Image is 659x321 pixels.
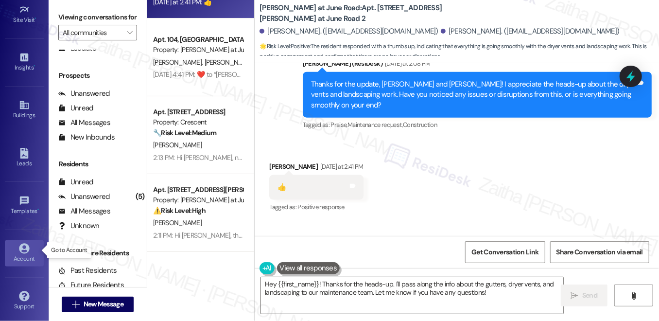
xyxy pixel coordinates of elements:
[58,280,124,290] div: Future Residents
[269,161,364,175] div: [PERSON_NAME]
[63,25,121,40] input: All communities
[260,3,454,24] b: [PERSON_NAME] at June Road: Apt. [STREET_ADDRESS][PERSON_NAME] at June Road 2
[205,58,253,67] span: [PERSON_NAME]
[403,121,437,129] span: Construction
[5,49,44,75] a: Insights •
[153,206,206,215] strong: ⚠️ Risk Level: High
[153,107,243,117] div: Apt. [STREET_ADDRESS]
[5,145,44,171] a: Leads
[5,240,44,267] a: Account
[261,277,563,314] textarea: Hey {{first_name}}! Thanks for the heads-up. I'll pass along the info about the gutters, dryer ve...
[318,161,364,172] div: [DATE] at 2:41 PM
[153,58,205,67] span: [PERSON_NAME]
[58,132,115,143] div: New Inbounds
[51,246,87,254] p: Go to Account
[58,103,93,113] div: Unread
[127,29,132,36] i: 
[153,70,566,79] div: [DATE] 4:41 PM: ​❤️​ to “ [PERSON_NAME] ([PERSON_NAME] at June Road): You're welcome, [PERSON_NAM...
[153,231,596,240] div: 2:11 PM: Hi [PERSON_NAME], thanks for letting me know! I'll look into that $5.65 charge and see w...
[58,177,93,187] div: Unread
[34,63,35,70] span: •
[303,58,652,72] div: [PERSON_NAME] (ResiDesk)
[277,182,286,193] div: 👍
[58,266,117,276] div: Past Residents
[37,206,39,213] span: •
[84,299,123,309] span: New Message
[153,153,591,162] div: 2:13 PM: Hi [PERSON_NAME], no worries at all! Thank you for letting me know that your rent check ...
[72,301,79,308] i: 
[153,45,243,55] div: Property: [PERSON_NAME] at June Road
[49,71,147,81] div: Prospects
[260,42,310,50] strong: 🌟 Risk Level: Positive
[571,292,578,300] i: 
[153,128,216,137] strong: 🔧 Risk Level: Medium
[297,203,344,211] span: Positive response
[330,121,347,129] span: Praise ,
[441,26,620,36] div: [PERSON_NAME]. ([EMAIL_ADDRESS][DOMAIN_NAME])
[5,1,44,28] a: Site Visit •
[382,58,431,69] div: [DATE] at 2:08 PM
[49,159,147,169] div: Residents
[303,118,652,132] div: Tagged as:
[5,288,44,314] a: Support
[471,247,538,257] span: Get Conversation Link
[153,141,202,149] span: [PERSON_NAME]
[550,241,649,263] button: Share Conversation via email
[58,10,137,25] label: Viewing conversations for
[260,41,659,62] span: : The resident responded with a thumbs up, indicating that everything is going smoothly with the ...
[58,118,110,128] div: All Messages
[58,192,110,202] div: Unanswered
[153,35,243,45] div: Apt. 104, [GEOGRAPHIC_DATA][PERSON_NAME] at June Road 2
[58,221,100,231] div: Unknown
[153,195,243,205] div: Property: [PERSON_NAME] at June Road
[153,117,243,127] div: Property: Crescent
[311,79,636,110] div: Thanks for the update, [PERSON_NAME] and [PERSON_NAME]! I appreciate the heads-up about the dryer...
[630,292,637,300] i: 
[269,200,364,214] div: Tagged as:
[153,185,243,195] div: Apt. [STREET_ADDRESS][PERSON_NAME]
[561,285,608,306] button: Send
[62,297,134,312] button: New Message
[465,241,545,263] button: Get Conversation Link
[5,97,44,123] a: Buildings
[153,218,202,227] span: [PERSON_NAME]
[5,193,44,219] a: Templates •
[58,89,110,99] div: Unanswered
[260,26,438,36] div: [PERSON_NAME]. ([EMAIL_ADDRESS][DOMAIN_NAME])
[49,248,147,258] div: Past + Future Residents
[35,15,36,22] span: •
[133,189,147,204] div: (5)
[347,121,403,129] span: Maintenance request ,
[582,290,597,301] span: Send
[556,247,643,257] span: Share Conversation via email
[58,206,110,216] div: All Messages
